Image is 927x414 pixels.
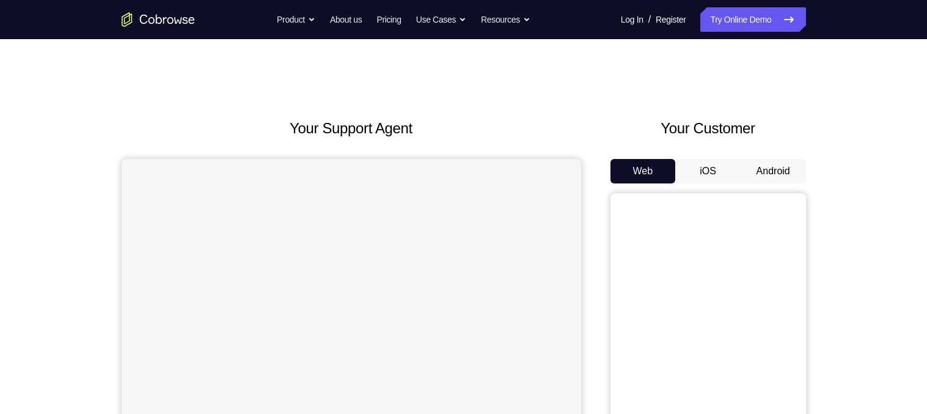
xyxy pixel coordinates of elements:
button: Android [741,159,806,183]
a: About us [330,7,362,32]
button: Use Cases [416,7,466,32]
h2: Your Customer [610,117,806,139]
button: Web [610,159,676,183]
button: Resources [481,7,530,32]
a: Log In [621,7,643,32]
a: Go to the home page [122,12,195,27]
a: Try Online Demo [700,7,805,32]
a: Pricing [376,7,401,32]
a: Register [656,7,686,32]
h2: Your Support Agent [122,117,581,139]
button: Product [277,7,315,32]
span: / [648,12,651,27]
button: iOS [675,159,741,183]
